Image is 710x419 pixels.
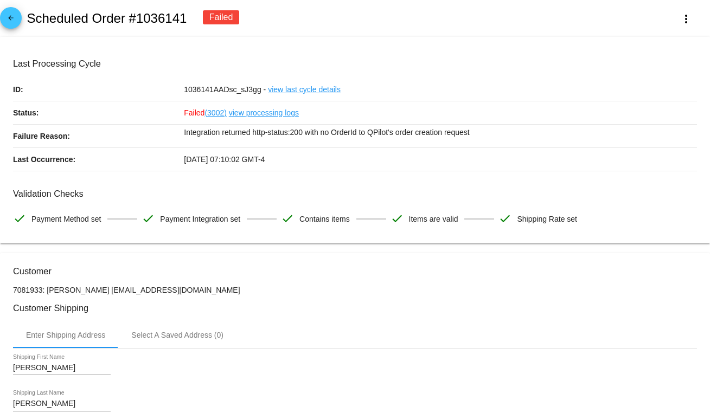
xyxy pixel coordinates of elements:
[281,212,294,225] mat-icon: check
[184,125,697,140] p: Integration returned http-status:200 with no OrderId to QPilot's order creation request
[13,286,697,294] p: 7081933: [PERSON_NAME] [EMAIL_ADDRESS][DOMAIN_NAME]
[13,125,184,147] p: Failure Reason:
[204,101,226,124] a: (3002)
[13,303,697,313] h3: Customer Shipping
[409,208,458,230] span: Items are valid
[13,59,697,69] h3: Last Processing Cycle
[229,101,299,124] a: view processing logs
[160,208,240,230] span: Payment Integration set
[517,208,577,230] span: Shipping Rate set
[13,101,184,124] p: Status:
[391,212,404,225] mat-icon: check
[13,266,697,276] h3: Customer
[13,78,184,101] p: ID:
[142,212,155,225] mat-icon: check
[31,208,101,230] span: Payment Method set
[680,12,693,25] mat-icon: more_vert
[498,212,511,225] mat-icon: check
[184,85,266,94] span: 1036141AADsc_sJ3gg -
[13,212,26,225] mat-icon: check
[26,331,105,339] div: Enter Shipping Address
[4,14,17,27] mat-icon: arrow_back
[13,399,111,408] input: Shipping Last Name
[184,108,227,117] span: Failed
[27,11,187,26] h2: Scheduled Order #1036141
[13,364,111,372] input: Shipping First Name
[203,10,240,24] div: Failed
[131,331,223,339] div: Select A Saved Address (0)
[13,148,184,171] p: Last Occurrence:
[184,155,265,164] span: [DATE] 07:10:02 GMT-4
[268,78,341,101] a: view last cycle details
[299,208,350,230] span: Contains items
[13,189,697,199] h3: Validation Checks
